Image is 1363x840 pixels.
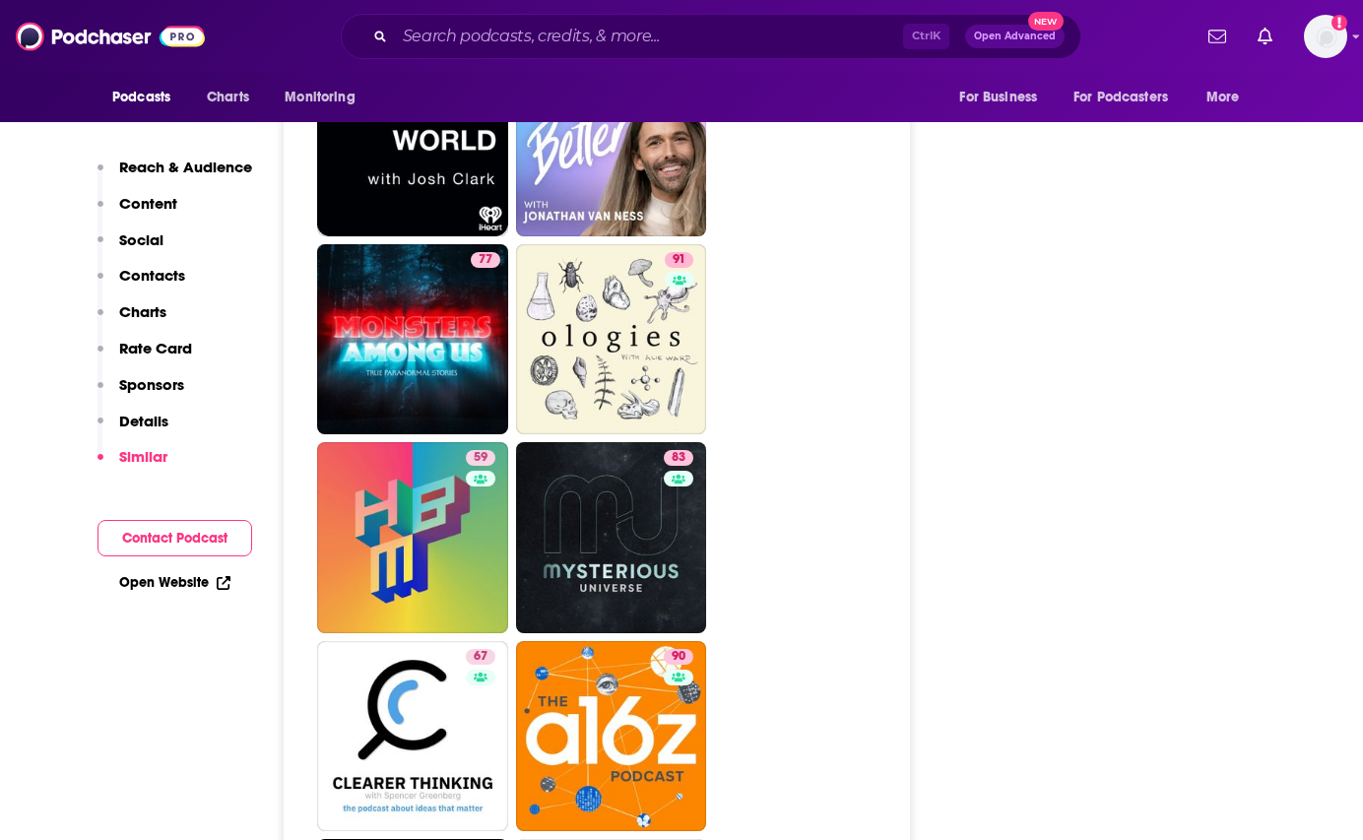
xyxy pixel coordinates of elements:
button: Rate Card [97,339,192,375]
button: open menu [1193,79,1265,116]
a: 91 [516,244,707,435]
span: More [1206,84,1240,111]
button: open menu [271,79,380,116]
a: Show notifications dropdown [1201,20,1234,53]
div: Search podcasts, credits, & more... [341,14,1081,59]
span: Open Advanced [974,32,1056,41]
button: Contacts [97,266,185,302]
p: Charts [119,302,166,321]
a: 59 [466,450,495,466]
a: 83 [516,442,707,633]
button: open menu [945,79,1062,116]
span: 67 [474,647,487,667]
a: 91 [665,252,693,268]
img: User Profile [1304,15,1347,58]
svg: Add a profile image [1331,15,1347,31]
span: 59 [474,448,487,468]
button: open menu [1061,79,1197,116]
input: Search podcasts, credits, & more... [395,21,903,52]
span: Logged in as headlandconsultancy [1304,15,1347,58]
span: 91 [673,250,685,270]
button: Reach & Audience [97,158,252,194]
a: 67 [466,649,495,665]
span: Ctrl K [903,24,949,49]
span: For Podcasters [1073,84,1168,111]
button: Social [97,230,163,267]
button: Charts [97,302,166,339]
p: Details [119,412,168,430]
p: Content [119,194,177,213]
span: 83 [672,448,685,468]
a: 59 [317,442,508,633]
button: Open AdvancedNew [965,25,1065,48]
span: Charts [207,84,249,111]
a: 77 [516,45,707,236]
button: Content [97,194,177,230]
p: Reach & Audience [119,158,252,176]
p: Sponsors [119,375,184,394]
a: 83 [664,450,693,466]
button: Contact Podcast [97,520,252,556]
a: Charts [194,79,261,116]
button: Details [97,412,168,448]
a: 67 [317,641,508,832]
span: 90 [672,647,685,667]
a: Open Website [119,574,230,591]
img: Podchaser - Follow, Share and Rate Podcasts [16,18,205,55]
p: Similar [119,447,167,466]
button: Sponsors [97,375,184,412]
a: 77 [317,244,508,435]
a: 90 [664,649,693,665]
span: New [1028,12,1064,31]
span: For Business [959,84,1037,111]
span: 77 [479,250,492,270]
span: Monitoring [285,84,355,111]
button: Show profile menu [1304,15,1347,58]
a: 65 [317,45,508,236]
a: Show notifications dropdown [1250,20,1280,53]
p: Contacts [119,266,185,285]
p: Social [119,230,163,249]
button: open menu [98,79,196,116]
button: Similar [97,447,167,484]
a: 90 [516,641,707,832]
a: 77 [471,252,500,268]
span: Podcasts [112,84,170,111]
p: Rate Card [119,339,192,357]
